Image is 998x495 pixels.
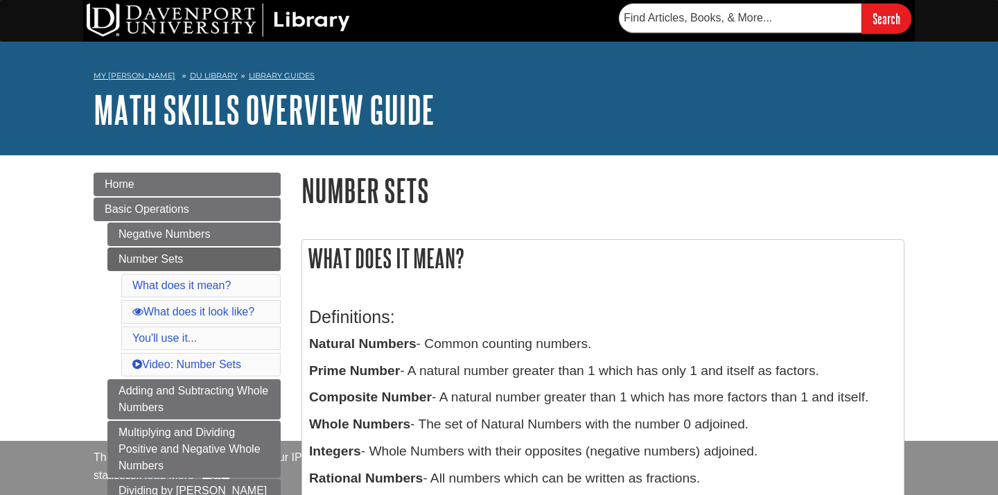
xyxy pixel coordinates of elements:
[309,307,897,327] h3: Definitions:
[309,336,417,351] b: Natural Numbers
[309,334,897,354] p: - Common counting numbers.
[94,70,175,82] a: My [PERSON_NAME]
[309,415,897,435] p: - The set of Natural Numbers with the number 0 adjoined.
[132,279,231,291] a: What does it mean?
[190,71,238,80] a: DU Library
[107,223,281,246] a: Negative Numbers
[309,363,400,378] b: Prime Number
[87,3,350,37] img: DU Library
[861,3,911,33] input: Search
[94,198,281,221] a: Basic Operations
[107,421,281,478] a: Multiplying and Dividing Positive and Negative Whole Numbers
[105,203,189,215] span: Basic Operations
[132,306,254,318] a: What does it look like?
[309,361,897,381] p: - A natural number greater than 1 which has only 1 and itself as factors.
[94,88,435,131] a: Math Skills Overview Guide
[301,173,904,208] h1: Number Sets
[105,178,134,190] span: Home
[309,471,423,485] b: Rational Numbers
[619,3,911,33] form: Searches DU Library's articles, books, and more
[94,173,281,196] a: Home
[107,247,281,271] a: Number Sets
[107,379,281,419] a: Adding and Subtracting Whole Numbers
[132,358,241,370] a: Video: Number Sets
[309,388,897,408] p: - A natural number greater than 1 which has more factors than 1 and itself.
[309,442,897,462] p: - Whole Numbers with their opposites (negative numbers) adjoined.
[619,3,861,33] input: Find Articles, Books, & More...
[309,444,361,458] b: Integers
[249,71,315,80] a: Library Guides
[94,67,904,89] nav: breadcrumb
[132,332,197,344] a: You'll use it...
[302,240,904,277] h2: What does it mean?
[309,469,897,489] p: - All numbers which can be written as fractions.
[309,390,432,404] b: Composite Number
[309,417,410,431] b: Whole Numbers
